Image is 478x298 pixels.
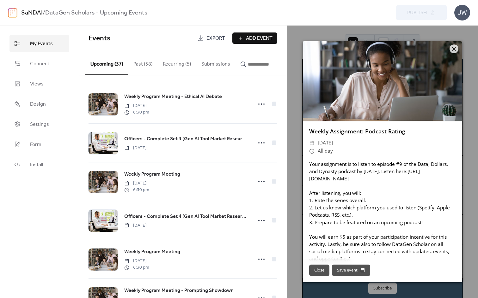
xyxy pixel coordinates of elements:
[30,101,46,108] span: Design
[8,8,17,18] img: logo
[124,135,249,143] a: Officers - Complete Set 3 (Gen AI Tool Market Research Micro-job)
[124,170,180,178] a: Weekly Program Meeting
[30,121,49,128] span: Settings
[124,213,249,221] a: Officers - Complete Set 4 (Gen AI Tool Market Research Micro-job)
[193,32,230,44] a: Export
[9,116,69,133] a: Settings
[9,55,69,72] a: Connect
[124,102,149,109] span: [DATE]
[9,35,69,52] a: My Events
[124,180,149,187] span: [DATE]
[318,147,333,155] span: All day
[318,139,333,147] span: [DATE]
[9,96,69,113] a: Design
[309,139,315,147] div: ​
[124,109,149,116] span: 6:30 pm
[303,127,462,135] div: Weekly Assignment: Podcast Rating
[303,161,462,263] div: Your assignment is to listen to episode #9 of the Data, Dollars, and Dynasty podcast by [DATE]. L...
[30,40,53,48] span: My Events
[309,147,315,155] div: ​
[454,5,470,20] div: JW
[124,248,180,256] span: Weekly Program Meeting
[124,187,149,193] span: 6:30 pm
[124,287,234,295] a: Weekly Program Meeting - Prompting Showdown
[9,75,69,92] a: Views
[309,265,329,276] button: Close
[85,51,128,75] button: Upcoming (37)
[309,168,420,182] a: [URL][DOMAIN_NAME]
[9,136,69,153] a: Form
[30,161,43,169] span: Install
[30,141,41,149] span: Form
[158,51,196,74] button: Recurring (5)
[43,7,45,19] b: /
[30,60,49,68] span: Connect
[124,264,149,271] span: 6:30 pm
[124,248,180,256] a: Weekly Program Meeting
[89,32,110,45] span: Events
[124,145,146,151] span: [DATE]
[128,51,158,74] button: Past (58)
[9,156,69,173] a: Install
[124,93,222,101] a: Weekly Program Meeting - Ethical AI Debate
[246,35,273,42] span: Add Event
[30,80,44,88] span: Views
[196,51,235,74] button: Submissions
[332,265,370,276] button: Save event
[124,171,180,178] span: Weekly Program Meeting
[232,32,277,44] button: Add Event
[124,222,146,229] span: [DATE]
[45,7,147,19] b: DataGen Scholars - Upcoming Events
[206,35,225,42] span: Export
[21,7,43,19] a: SaNDAI
[124,258,149,264] span: [DATE]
